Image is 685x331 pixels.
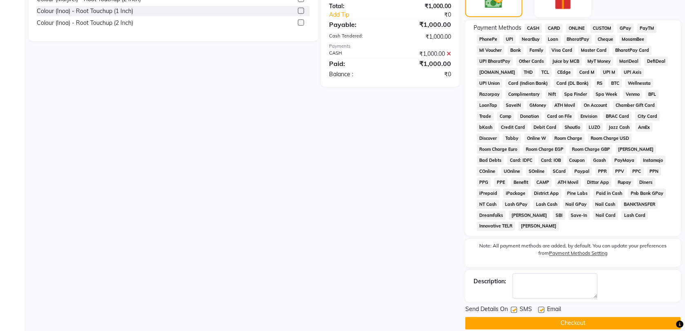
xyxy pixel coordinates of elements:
span: SMS [520,305,532,316]
label: Note: All payment methods are added, by default. You can update your preferences from [474,243,673,260]
span: District App [532,189,562,198]
span: SaveIN [503,101,524,110]
span: PPC [630,167,644,176]
span: Paid in Cash [594,189,625,198]
span: UPI Union [477,79,503,88]
span: Complimentary [506,90,543,99]
span: Bank [508,46,524,55]
div: Description: [474,278,506,286]
span: Nail GPay [563,200,590,209]
span: iPackage [503,189,528,198]
span: UPI M [600,68,618,77]
span: AmEx [636,123,653,132]
div: ₹0 [401,11,457,19]
span: COnline [477,167,498,176]
span: SOnline [526,167,547,176]
span: City Card [635,112,660,121]
span: PhonePe [477,35,500,44]
span: PPV [613,167,627,176]
div: Colour (Inoa) - Root Touchup (2 Inch) [37,19,133,27]
span: LoanTap [477,101,500,110]
span: Save-In [569,211,590,220]
span: [PERSON_NAME] [518,222,559,231]
div: ₹1,000.00 [390,20,457,29]
span: Master Card [578,46,609,55]
div: Balance : [323,70,390,79]
span: THD [521,68,536,77]
span: NT Cash [477,200,499,209]
span: Shoutlo [563,123,583,132]
span: Nail Cash [593,200,618,209]
a: Add Tip [323,11,402,19]
span: Diners [637,178,656,187]
span: Bad Debts [477,156,504,165]
span: Wellnessta [625,79,654,88]
span: Donation [518,112,542,121]
span: UPI Axis [621,68,644,77]
span: CARD [545,24,563,33]
div: Total: [323,2,390,11]
span: [DOMAIN_NAME] [477,68,518,77]
span: Rupay [615,178,634,187]
span: Room Charge EGP [523,145,566,154]
span: Room Charge [552,134,585,143]
span: Innovative TELR [477,222,515,231]
span: CEdge [555,68,574,77]
div: Payments [329,43,451,50]
span: Email [547,305,561,316]
span: Juice by MCB [550,57,582,66]
span: DefiDeal [645,57,668,66]
span: Card: IOB [538,156,564,165]
span: Credit Card [498,123,528,132]
span: BharatPay Card [613,46,652,55]
span: On Account [581,101,610,110]
label: Payment Methods Setting [549,250,608,257]
span: UOnline [501,167,523,176]
button: Checkout [465,317,681,330]
span: iPrepaid [477,189,500,198]
span: BRAC Card [603,112,632,121]
span: Trade [477,112,494,121]
span: BFL [646,90,659,99]
span: TCL [539,68,552,77]
span: Spa Finder [562,90,590,99]
span: GMoney [527,101,549,110]
span: PPR [596,167,609,176]
span: Pnb Bank GPay [628,189,666,198]
span: BharatPay [564,35,592,44]
span: Dreamfolks [477,211,506,220]
span: Coupon [567,156,588,165]
div: ₹1,000.00 [390,50,457,58]
span: Lash Cash [534,200,560,209]
div: ₹1,000.00 [390,33,457,41]
span: Paypal [572,167,592,176]
span: Instamojo [641,156,666,165]
div: Paid: [323,59,390,68]
span: Visa Card [549,46,576,55]
span: Comp [497,112,514,121]
span: Jazz Cash [606,123,632,132]
span: Tabby [503,134,521,143]
span: Room Charge USD [588,134,632,143]
span: Nift [546,90,559,99]
span: Debit Card [531,123,559,132]
span: MariDeal [617,57,641,66]
span: Nail Card [593,211,618,220]
span: Online W [525,134,549,143]
span: PPE [494,178,508,187]
span: UPI [503,35,516,44]
span: RS [595,79,606,88]
div: ₹0 [390,70,457,79]
span: Discover [477,134,500,143]
span: Card on File [545,112,575,121]
div: Payable: [323,20,390,29]
span: Lash GPay [503,200,530,209]
span: CUSTOM [591,24,614,33]
span: Loan [546,35,561,44]
span: Pine Labs [565,189,591,198]
span: PPG [477,178,491,187]
span: PPN [647,167,662,176]
span: Room Charge GBP [569,145,613,154]
span: GPay [617,24,634,33]
span: SCard [551,167,569,176]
